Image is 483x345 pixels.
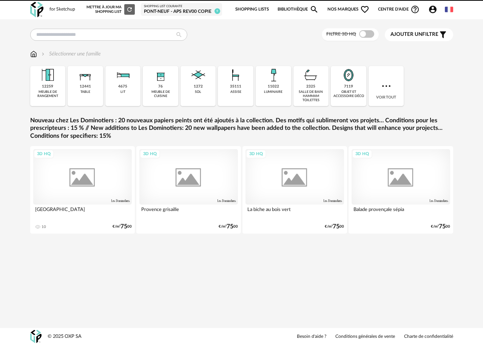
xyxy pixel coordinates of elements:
[349,146,453,234] a: 3D HQ Balade provençale sépia €/m²7500
[352,205,450,220] div: Balade provençale sépia
[333,90,364,99] div: objet et accessoire déco
[42,84,53,89] div: 12259
[369,66,404,106] div: Voir tout
[227,66,245,84] img: Assise.png
[80,90,90,94] div: table
[76,66,94,84] img: Table.png
[230,90,241,94] div: assise
[230,84,241,89] div: 35111
[140,149,160,159] div: 3D HQ
[34,149,54,159] div: 3D HQ
[39,66,57,84] img: Meuble%20de%20rangement.png
[120,90,125,94] div: lit
[380,80,392,92] img: more.7b13dc1.svg
[114,66,132,84] img: Literie.png
[306,84,315,89] div: 2325
[136,146,241,234] a: 3D HQ Provence grisaille €/m²7500
[227,224,233,229] span: 75
[42,225,46,229] div: 10
[344,84,353,89] div: 7119
[49,6,75,12] div: for Sketchup
[268,84,279,89] div: 11022
[30,117,453,140] a: Nouveau chez Les Dominotiers : 20 nouveaux papiers peints ont été ajoutés à la collection. Des mo...
[326,32,356,36] span: Filtre 3D HQ
[431,224,450,229] div: €/m² 00
[120,224,127,229] span: 75
[40,50,46,58] img: svg+xml;base64,PHN2ZyB3aWR0aD0iMTYiIGhlaWdodD0iMTYiIHZpZXdCb3g9IjAgMCAxNiAxNiIgZmlsbD0ibm9uZSIgeG...
[390,32,422,37] span: Ajouter un
[445,5,453,14] img: fr
[144,9,219,15] div: Pont-Neuf - APS Rev00 copie
[404,334,453,340] a: Charte de confidentialité
[302,66,320,84] img: Salle%20de%20bain.png
[339,66,358,84] img: Miroir.png
[378,5,420,14] span: Centre d'aideHelp Circle Outline icon
[48,333,82,340] div: © 2025 OXP SA
[296,90,327,103] div: salle de bain hammam toilettes
[219,224,238,229] div: €/m² 00
[214,8,220,14] span: 9
[33,205,132,220] div: [GEOGRAPHIC_DATA]
[30,2,43,17] img: OXP
[32,90,63,99] div: meuble de rangement
[242,146,347,234] a: 3D HQ La biche au bois vert €/m²7500
[80,84,91,89] div: 12441
[438,30,448,39] span: Filter icon
[30,146,135,234] a: 3D HQ [GEOGRAPHIC_DATA] 10 €/m²7500
[264,90,282,94] div: luminaire
[145,90,176,99] div: meuble de cuisine
[189,66,207,84] img: Sol.png
[151,66,170,84] img: Rangement.png
[245,205,344,220] div: La biche au bois vert
[297,334,326,340] a: Besoin d'aide ?
[428,5,441,14] span: Account Circle icon
[335,334,395,340] a: Conditions générales de vente
[144,5,219,14] a: Shopping List courante Pont-Neuf - APS Rev00 copie 9
[194,84,203,89] div: 1272
[385,28,453,41] button: Ajouter unfiltre Filter icon
[333,224,339,229] span: 75
[428,5,437,14] span: Account Circle icon
[113,224,132,229] div: €/m² 00
[360,5,369,14] span: Heart Outline icon
[126,8,133,11] span: Refresh icon
[139,205,238,220] div: Provence grisaille
[264,66,282,84] img: Luminaire.png
[40,50,101,58] div: Sélectionner une famille
[352,149,372,159] div: 3D HQ
[158,84,163,89] div: 76
[327,2,370,17] span: Nos marques
[30,50,37,58] img: svg+xml;base64,PHN2ZyB3aWR0aD0iMTYiIGhlaWdodD0iMTciIHZpZXdCb3g9IjAgMCAxNiAxNyIgZmlsbD0ibm9uZSIgeG...
[86,4,135,15] div: Mettre à jour ma Shopping List
[325,224,344,229] div: €/m² 00
[278,2,319,17] a: BibliothèqueMagnify icon
[30,330,42,343] img: OXP
[246,149,266,159] div: 3D HQ
[144,5,219,8] div: Shopping List courante
[310,5,319,14] span: Magnify icon
[118,84,127,89] div: 4675
[410,5,420,14] span: Help Circle Outline icon
[390,31,438,38] span: filtre
[195,90,201,94] div: sol
[235,2,269,17] a: Shopping Lists
[439,224,446,229] span: 75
